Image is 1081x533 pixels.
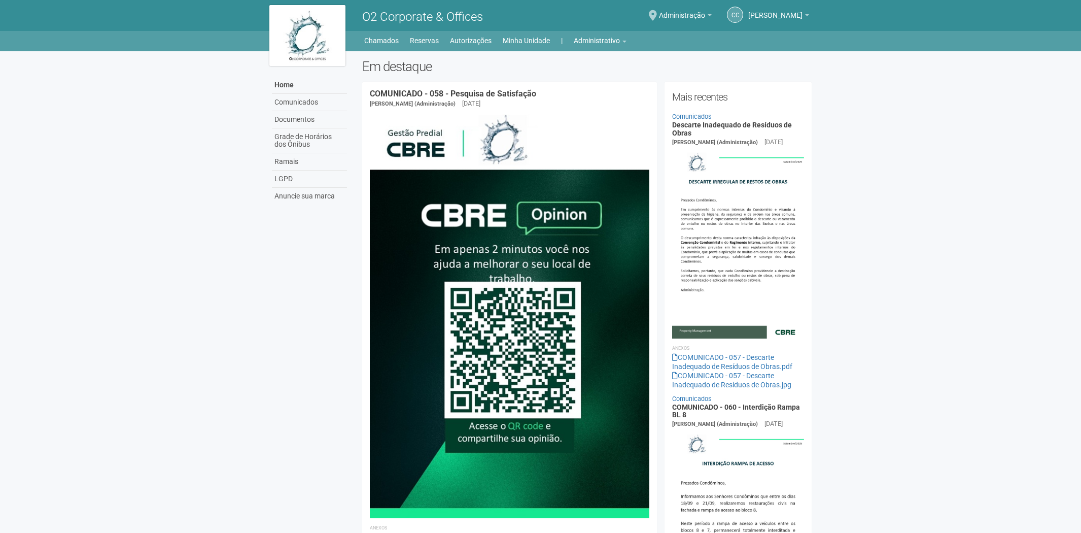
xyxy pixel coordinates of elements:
[272,128,347,153] a: Grade de Horários dos Ônibus
[574,34,626,48] a: Administrativo
[748,2,803,19] span: Camila Catarina Lima
[727,7,743,23] a: CC
[272,153,347,171] a: Ramais
[672,344,805,353] li: Anexos
[764,419,783,428] div: [DATE]
[672,353,792,371] a: COMUNICADO - 057 - Descarte Inadequado de Resíduos de Obras.pdf
[364,34,399,48] a: Chamados
[659,13,712,21] a: Administração
[370,101,456,107] span: [PERSON_NAME] (Administração)
[272,171,347,188] a: LGPD
[410,34,439,48] a: Reservas
[370,523,649,532] li: Anexos
[672,121,792,137] a: Descarte Inadequado de Resíduos de Obras
[269,5,345,66] img: logo.jpg
[672,403,800,419] a: COMUNICADO - 060 - Interdição Rampa BL 8
[672,395,712,403] a: Comunicados
[672,372,791,389] a: COMUNICADO - 057 - Descarte Inadequado de Resíduos de Obras.jpg
[561,34,563,48] a: |
[450,34,492,48] a: Autorizações
[659,2,705,19] span: Administração
[370,89,536,98] a: COMUNICADO - 058 - Pesquisa de Satisfação
[672,147,805,338] img: COMUNICADO%20-%20057%20-%20Descarte%20Inadequado%20de%20Res%C3%ADduos%20de%20Obras.jpg
[672,89,805,105] h2: Mais recentes
[748,13,809,21] a: [PERSON_NAME]
[370,114,649,518] img: Pesquisa%20de%20Satisfa%C3%A7%C3%A3o.jpg
[272,111,347,128] a: Documentos
[362,59,812,74] h2: Em destaque
[272,94,347,111] a: Comunicados
[272,188,347,205] a: Anuncie sua marca
[672,139,758,146] span: [PERSON_NAME] (Administração)
[672,421,758,427] span: [PERSON_NAME] (Administração)
[462,99,480,108] div: [DATE]
[272,77,347,94] a: Home
[362,10,483,24] span: O2 Corporate & Offices
[764,138,783,147] div: [DATE]
[672,113,712,120] a: Comunicados
[503,34,550,48] a: Minha Unidade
